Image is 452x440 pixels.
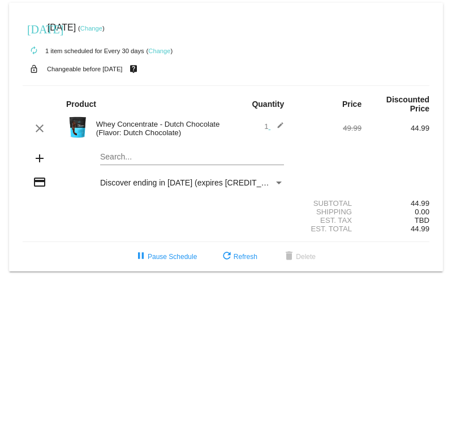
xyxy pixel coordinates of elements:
strong: Product [66,100,96,109]
div: Subtotal [294,199,361,208]
mat-icon: add [33,152,46,165]
span: Discover ending in [DATE] (expires [CREDIT_CARD_DATA]) [100,178,313,187]
mat-icon: live_help [127,62,140,76]
span: Delete [282,253,316,261]
div: Whey Concentrate - Dutch Chocolate (Flavor: Dutch Chocolate) [91,120,226,137]
div: Est. Total [294,225,361,233]
strong: Quantity [252,100,284,109]
mat-icon: refresh [220,250,234,264]
mat-icon: clear [33,122,46,135]
button: Pause Schedule [125,247,206,267]
mat-icon: pause [134,250,148,264]
span: 44.99 [411,225,429,233]
span: 0.00 [415,208,429,216]
mat-icon: autorenew [27,44,41,58]
mat-icon: edit [270,122,284,135]
mat-select: Payment Method [100,178,284,187]
span: Pause Schedule [134,253,197,261]
mat-icon: lock_open [27,62,41,76]
mat-icon: credit_card [33,175,46,189]
div: 44.99 [361,199,429,208]
button: Delete [273,247,325,267]
span: 1 [264,122,284,131]
input: Search... [100,153,284,162]
mat-icon: [DATE] [27,21,41,35]
strong: Price [342,100,361,109]
strong: Discounted Price [386,95,429,113]
a: Change [148,48,170,54]
small: Changeable before [DATE] [47,66,123,72]
a: Change [80,25,102,32]
div: 44.99 [361,124,429,132]
span: TBD [415,216,429,225]
span: Refresh [220,253,257,261]
button: Refresh [211,247,266,267]
div: Shipping [294,208,361,216]
mat-icon: delete [282,250,296,264]
small: 1 item scheduled for Every 30 days [23,48,144,54]
div: Est. Tax [294,216,361,225]
small: ( ) [78,25,105,32]
div: 49.99 [294,124,361,132]
small: ( ) [147,48,173,54]
img: Image-1-Whey-Concentrate-Chocolate.png [66,116,89,139]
